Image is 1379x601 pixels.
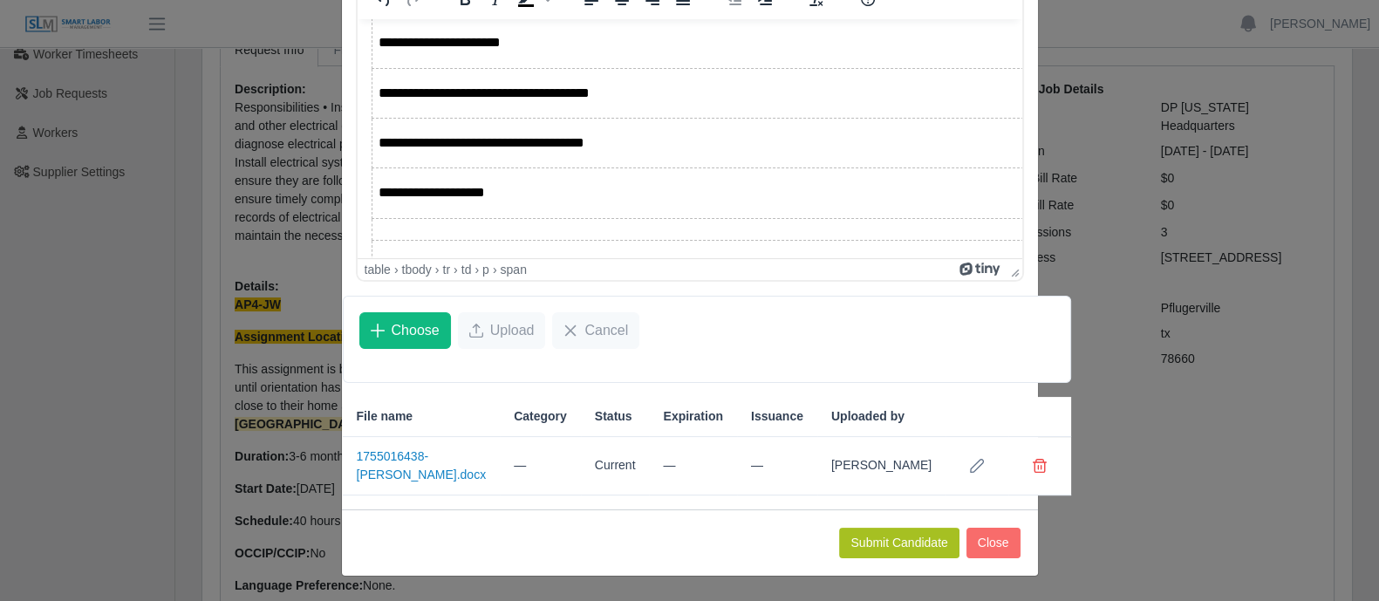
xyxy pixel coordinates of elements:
td: [PERSON_NAME] [817,437,946,495]
div: span [501,263,527,277]
span: Upload [490,320,535,341]
div: tbody [402,263,432,277]
td: — [500,437,581,495]
span: Cancel [584,320,628,341]
td: — [649,437,736,495]
button: Close [966,528,1021,558]
span: Category [514,407,567,426]
button: Row Edit [959,448,994,483]
a: 1755016438-[PERSON_NAME].docx [357,449,487,481]
td: — [737,437,817,495]
div: › [394,263,399,277]
div: › [454,263,458,277]
div: › [474,263,479,277]
span: Uploaded by [831,407,905,426]
span: File name [357,407,413,426]
div: tr [442,263,450,277]
div: Press the Up and Down arrow keys to resize the editor. [1004,259,1022,280]
span: Status [595,407,632,426]
button: Choose [359,312,451,349]
button: Upload [458,312,546,349]
button: Delete file [1022,448,1057,483]
button: Submit Candidate [839,528,959,558]
span: Expiration [663,407,722,426]
div: p [482,263,489,277]
button: Cancel [552,312,639,349]
span: Issuance [751,407,803,426]
div: › [435,263,440,277]
div: › [493,263,497,277]
td: Current [581,437,650,495]
div: table [365,263,391,277]
span: Choose [392,320,440,341]
iframe: Rich Text Area [358,19,1022,258]
div: td [461,263,472,277]
a: Powered by Tiny [959,263,1003,277]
